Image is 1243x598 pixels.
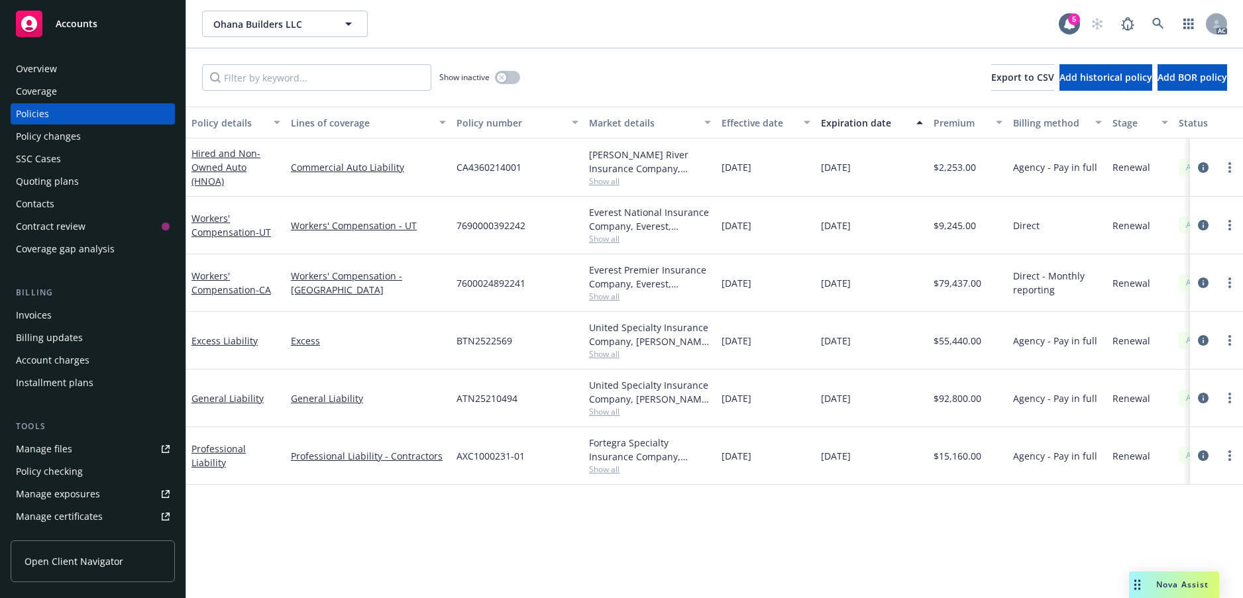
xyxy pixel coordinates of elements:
div: Tools [11,420,175,433]
a: Search [1145,11,1171,37]
span: Renewal [1112,391,1150,405]
div: Contract review [16,216,85,237]
a: General Liability [191,392,264,405]
span: Show inactive [439,72,490,83]
a: more [1222,390,1238,406]
span: Show all [589,291,711,302]
a: Overview [11,58,175,79]
span: [DATE] [722,276,751,290]
input: Filter by keyword... [202,64,431,91]
span: Agency - Pay in full [1013,391,1097,405]
div: Policy checking [16,461,83,482]
span: Renewal [1112,276,1150,290]
a: Contract review [11,216,175,237]
button: Lines of coverage [286,107,451,138]
a: Start snowing [1084,11,1110,37]
span: BTN2522569 [457,334,512,348]
div: Policy number [457,116,564,130]
span: Renewal [1112,334,1150,348]
span: Open Client Navigator [25,554,123,568]
a: Quoting plans [11,171,175,192]
div: [PERSON_NAME] River Insurance Company, [PERSON_NAME] River Group, CRC Group [589,148,711,175]
a: Manage files [11,438,175,460]
a: Hired and Non-Owned Auto (HNOA) [191,147,260,187]
a: Manage claims [11,528,175,550]
span: Agency - Pay in full [1013,160,1097,174]
div: Manage exposures [16,483,100,505]
a: circleInformation [1195,332,1211,348]
a: more [1222,160,1238,175]
div: Drag to move [1129,572,1146,598]
div: Policy changes [16,126,81,147]
div: Premium [934,116,988,130]
span: [DATE] [821,276,851,290]
a: Workers' Compensation - UT [291,219,446,232]
span: - UT [256,226,271,238]
div: Coverage [16,81,57,102]
span: $15,160.00 [934,449,981,463]
div: Effective date [722,116,796,130]
div: 5 [1068,13,1080,25]
div: Manage certificates [16,506,103,527]
span: [DATE] [821,334,851,348]
a: more [1222,217,1238,233]
div: Stage [1112,116,1154,130]
span: Show all [589,233,711,244]
div: Billing updates [16,327,83,348]
div: United Specialty Insurance Company, [PERSON_NAME] Insurance, Amwins [589,321,711,348]
div: Installment plans [16,372,93,393]
a: Accounts [11,5,175,42]
div: Policies [16,103,49,125]
span: [DATE] [722,391,751,405]
div: Coverage gap analysis [16,238,115,260]
a: Workers' Compensation [191,212,271,238]
div: Account charges [16,350,89,371]
span: AXC1000231-01 [457,449,525,463]
div: Everest Premier Insurance Company, Everest, Arrowhead General Insurance Agency, Inc. [589,263,711,291]
button: Export to CSV [991,64,1054,91]
button: Stage [1107,107,1173,138]
div: Lines of coverage [291,116,431,130]
a: circleInformation [1195,448,1211,464]
span: Show all [589,406,711,417]
span: Add BOR policy [1158,71,1227,83]
span: [DATE] [722,334,751,348]
div: Invoices [16,305,52,326]
a: Workers' Compensation - [GEOGRAPHIC_DATA] [291,269,446,297]
a: circleInformation [1195,160,1211,175]
a: SSC Cases [11,148,175,170]
a: circleInformation [1195,217,1211,233]
span: Show all [589,464,711,475]
span: Renewal [1112,219,1150,232]
span: [DATE] [821,160,851,174]
span: Show all [589,348,711,360]
a: more [1222,275,1238,291]
button: Nova Assist [1129,572,1219,598]
span: [DATE] [722,160,751,174]
a: Policy changes [11,126,175,147]
span: Ohana Builders LLC [213,17,328,31]
button: Effective date [716,107,816,138]
span: Direct [1013,219,1040,232]
span: Renewal [1112,449,1150,463]
a: Professional Liability - Contractors [291,449,446,463]
span: Agency - Pay in full [1013,449,1097,463]
div: Overview [16,58,57,79]
a: Commercial Auto Liability [291,160,446,174]
button: Expiration date [816,107,928,138]
a: Coverage [11,81,175,102]
span: 7600024892241 [457,276,525,290]
button: Ohana Builders LLC [202,11,368,37]
span: [DATE] [722,449,751,463]
a: more [1222,448,1238,464]
a: more [1222,332,1238,348]
button: Policy number [451,107,584,138]
a: Workers' Compensation [191,270,271,296]
a: Switch app [1175,11,1202,37]
a: Manage certificates [11,506,175,527]
span: Renewal [1112,160,1150,174]
div: Market details [589,116,696,130]
button: Premium [928,107,1008,138]
div: Billing [11,286,175,299]
div: Expiration date [821,116,908,130]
